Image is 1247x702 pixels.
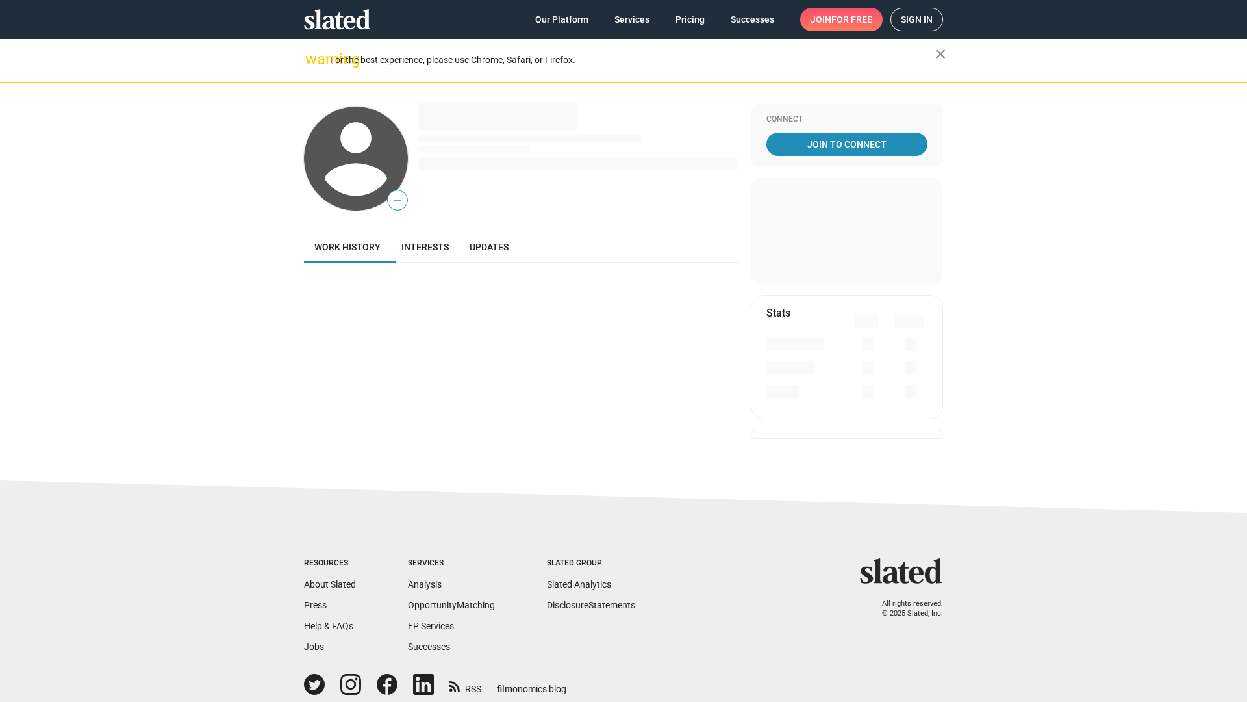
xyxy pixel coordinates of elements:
div: Resources [304,558,356,569]
a: Press [304,600,327,610]
span: Our Platform [535,8,588,31]
a: Jobs [304,642,324,652]
a: Work history [304,231,391,263]
a: DisclosureStatements [547,600,635,610]
a: Updates [459,231,519,263]
a: filmonomics blog [497,673,566,695]
a: Services [604,8,660,31]
mat-icon: warning [305,51,321,67]
a: OpportunityMatching [408,600,495,610]
a: About Slated [304,579,356,590]
a: Interests [391,231,459,263]
span: Successes [731,8,774,31]
div: For the best experience, please use Chrome, Safari, or Firefox. [330,51,935,69]
div: Connect [766,114,927,125]
a: RSS [449,675,481,695]
a: Analysis [408,579,442,590]
span: Updates [470,242,509,252]
div: Services [408,558,495,569]
p: All rights reserved. © 2025 Slated, Inc. [868,599,943,618]
a: Successes [720,8,785,31]
a: EP Services [408,621,454,631]
span: Interests [401,242,449,252]
span: Join [811,8,872,31]
a: Our Platform [525,8,599,31]
span: — [388,192,407,209]
span: for free [831,8,872,31]
a: Sign in [890,8,943,31]
div: Slated Group [547,558,635,569]
a: Join To Connect [766,133,927,156]
span: Work history [314,242,381,252]
span: Services [614,8,649,31]
a: Help & FAQs [304,621,353,631]
span: film [497,684,512,694]
a: Joinfor free [800,8,883,31]
a: Successes [408,642,450,652]
a: Pricing [665,8,715,31]
mat-card-title: Stats [766,306,790,320]
mat-icon: close [933,46,948,62]
a: Slated Analytics [547,579,611,590]
span: Pricing [675,8,705,31]
span: Sign in [901,8,933,31]
span: Join To Connect [769,133,925,156]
